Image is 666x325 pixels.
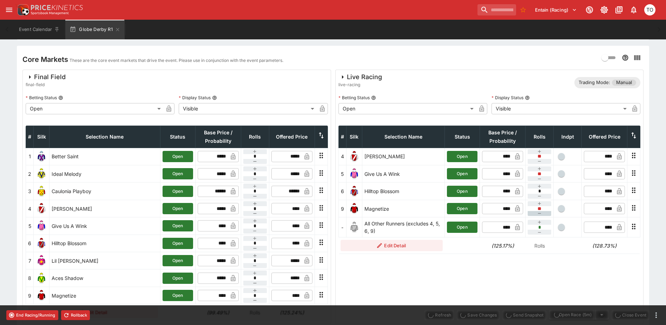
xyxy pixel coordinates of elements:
p: Display Status [492,95,523,101]
td: Aces Shadow [50,269,160,287]
td: 3 [26,183,34,200]
td: Lil [PERSON_NAME] [50,252,160,269]
div: Open [338,103,476,114]
button: Toggle light/dark mode [598,4,611,16]
div: Live Racing [338,73,382,81]
th: # [338,126,346,148]
th: Status [160,126,195,148]
h6: (125.17%) [482,242,523,249]
img: runner 9 [349,203,360,214]
button: Display Status [212,95,217,100]
th: Silk [34,126,50,148]
img: runner 6 [36,238,47,249]
div: Visible [179,103,316,114]
td: 6 [338,183,346,200]
td: 1 [26,148,34,165]
img: PriceKinetics [31,5,83,10]
div: split button [549,310,609,320]
button: Select Tenant [531,4,581,15]
button: Betting Status [371,95,376,100]
img: runner 6 [349,186,360,197]
p: Betting Status [338,95,370,101]
button: End Racing/Running [6,310,58,320]
img: runner 5 [349,168,360,179]
th: Offered Price [269,126,315,148]
button: Open [163,273,193,284]
td: 4 [338,148,346,165]
th: Silk [346,126,362,148]
th: Selection Name [362,126,445,148]
button: Globe Derby R1 [65,20,124,39]
p: Rolls [528,242,552,249]
td: [PERSON_NAME] [362,148,445,165]
button: No Bookmarks [517,4,529,15]
p: Betting Status [26,95,57,101]
td: Magnetize [362,200,445,217]
button: Thomas OConnor [642,2,658,18]
button: more [652,311,660,319]
button: Open [163,220,193,231]
div: Final Field [26,73,66,81]
span: Manual [612,79,636,86]
td: Hilltop Blossom [362,183,445,200]
td: 6 [26,235,34,252]
td: Better Saint [50,148,160,165]
td: Hilltop Blossom [50,235,160,252]
td: Ideal Melody [50,165,160,183]
p: Display Status [179,95,211,101]
td: All Other Runners (excludes 4, 5, 6, 9) [362,217,445,237]
button: Edit Detail [341,240,443,251]
button: Open [163,290,193,301]
td: 4 [26,200,34,217]
button: Notifications [627,4,640,16]
button: Event Calendar [15,20,64,39]
div: Thomas OConnor [644,4,655,15]
button: Open [447,151,477,162]
td: 9 [338,200,346,217]
button: Open [163,151,193,162]
img: runner 7 [36,255,47,266]
th: Independent [554,126,582,148]
span: live-racing [338,81,382,88]
button: Open [447,222,477,233]
h4: Core Markets [22,55,68,64]
th: # [26,126,34,148]
td: 5 [26,217,34,235]
p: Trading Mode: [579,79,610,86]
th: Rolls [526,126,554,148]
img: runner 4 [349,151,360,162]
td: Give Us A Wink [50,217,160,235]
th: Offered Price [582,126,627,148]
button: Betting Status [58,95,63,100]
div: Visible [492,103,629,114]
button: Rollback [61,310,90,320]
button: Open [163,238,193,249]
td: Caulonia Playboy [50,183,160,200]
th: Base Price / Probability [480,126,526,148]
td: 2 [26,165,34,183]
button: Open [163,168,193,179]
button: Connected to PK [583,4,596,16]
td: 9 [26,287,34,304]
td: [PERSON_NAME] [50,200,160,217]
td: 7 [26,252,34,269]
button: Open [447,186,477,197]
span: final-field [26,81,66,88]
td: Give Us A Wink [362,165,445,183]
img: blank-silk.png [349,222,360,233]
img: runner 4 [36,203,47,214]
div: Open [26,103,163,114]
img: PriceKinetics Logo [15,3,29,17]
input: search [477,4,516,15]
img: runner 1 [36,151,47,162]
img: runner 8 [36,273,47,284]
img: runner 9 [36,290,47,301]
p: These are the core event markets that drive the event. Please use in conjunction with the event p... [70,57,283,64]
img: runner 5 [36,220,47,231]
th: Base Price / Probability [195,126,241,148]
th: Rolls [241,126,269,148]
button: Open [163,186,193,197]
button: Open [163,203,193,214]
td: - [338,217,346,237]
th: Selection Name [50,126,160,148]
